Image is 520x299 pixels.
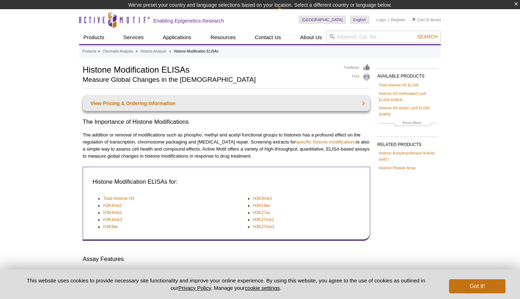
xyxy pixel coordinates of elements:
a: Register [391,17,405,22]
button: Search [415,33,440,40]
a: [GEOGRAPHIC_DATA] [299,16,346,24]
p: This website uses cookies to provide necessary site functionality and improve your online experie... [14,277,437,292]
a: H3K9me3 [253,195,272,202]
li: (0 items) [412,16,441,24]
button: Got it! [449,279,506,293]
a: English [350,16,370,24]
h3: Histone Modification ELISAs for: [93,178,359,186]
a: H3K27me3 [253,223,274,230]
h2: AVAILABLE PRODUCTS [377,68,437,81]
a: About Us [296,31,326,44]
a: Total Histone H3 [103,195,134,202]
h2: The Importance of Histone Modifications [83,118,370,126]
li: » [169,49,171,53]
li: | [388,16,389,24]
a: H3K27ac [253,209,270,216]
a: H3K4me1 [103,202,122,209]
a: Histone Peptide Array [379,165,415,171]
li: » [136,49,138,53]
a: Products [82,48,96,55]
a: Privacy Policy [178,285,211,291]
a: Histone Acetyltransferase Activity (HAT) [379,150,436,163]
a: Histone Analysis [141,48,166,55]
a: Login [377,17,386,22]
img: Your Cart [412,18,415,21]
h3: Assay Features [83,255,370,263]
a: Show More [379,120,436,128]
a: Histone H3 acetyl Lys9 ELISA (H3K9) [379,105,436,117]
h2: RELATED PRODUCTS [377,136,437,149]
a: H3K27me1 [253,216,274,223]
a: Products [79,31,108,44]
a: Total Histone H3 ELISA [379,82,419,88]
input: Keyword, Cat. No. [326,31,441,43]
a: H3K14ac [253,202,270,209]
li: Histone Modification ELISAs [174,49,218,53]
a: Services [119,31,148,44]
a: Feedback [344,64,370,72]
h2: Measure Global Changes in the [DEMOGRAPHIC_DATA] [83,77,337,83]
a: specific histone modifications [296,139,356,145]
p: The addition or removal of modifications such as phospho, methyl and acetyl functional groups to ... [83,132,370,160]
span: Search [417,34,438,39]
a: Resources [206,31,240,44]
a: H3K4me2 [103,209,122,216]
a: Histone H3 methylated Lys4 ELISA (H3K4) [379,90,436,103]
h1: Histone Modification ELISAs [83,64,337,74]
a: Print [344,73,370,81]
a: Applications [159,31,196,44]
a: H3K4me3 [103,216,122,223]
button: cookie settings [245,285,280,291]
li: » [98,49,100,53]
img: Change Here [278,5,296,22]
a: Contact Us [250,31,285,44]
a: Chromatin Analysis [103,48,133,55]
h2: Enabling Epigenetics Research [153,18,224,24]
a: Cart [412,17,425,22]
a: View Pricing & Ordering Information [83,96,370,111]
p: Active Motif’s comprehensive selection of Histone Modification ELISAs provides a simple solution ... [83,269,370,283]
a: H3K9ac [103,223,118,230]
